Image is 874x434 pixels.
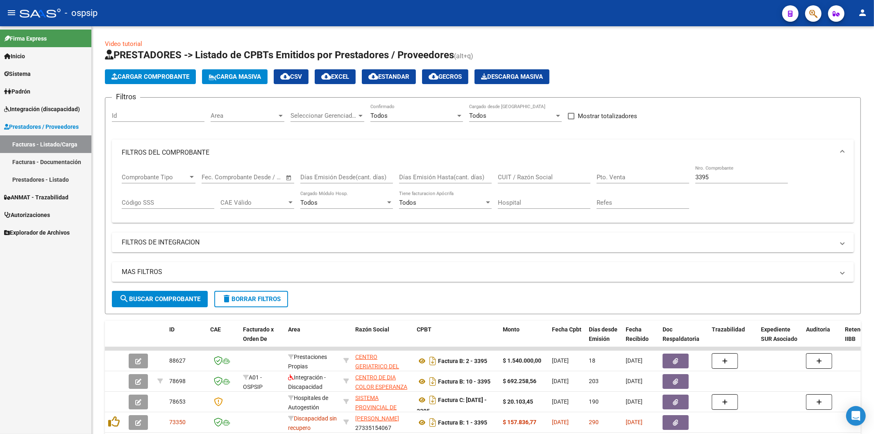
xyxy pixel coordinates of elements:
span: Días desde Emisión [589,326,617,342]
span: Descarga Masiva [481,73,543,80]
div: 30691822849 [355,393,410,411]
datatable-header-cell: Razón Social [352,321,413,357]
strong: $ 20.103,45 [503,398,533,405]
span: Todos [469,112,486,119]
span: Explorador de Archivos [4,228,70,237]
datatable-header-cell: Fecha Cpbt [549,321,586,357]
a: Video tutorial [105,40,142,48]
span: CAE Válido [220,199,287,206]
button: CSV [274,69,309,84]
span: Seleccionar Gerenciador [291,112,357,119]
mat-icon: cloud_download [280,71,290,81]
span: Hospitales de Autogestión [288,395,328,411]
span: Estandar [368,73,409,80]
span: 78698 [169,378,186,384]
button: Carga Masiva [202,69,268,84]
span: Sistema [4,69,31,78]
mat-panel-title: FILTROS DE INTEGRACION [122,238,834,247]
span: ANMAT - Trazabilidad [4,193,68,202]
span: - ospsip [65,4,98,22]
strong: Factura B: 1 - 3395 [438,419,487,426]
strong: Factura C: [DATE] - 3395 [417,397,487,414]
span: Todos [399,199,416,206]
span: [DATE] [626,378,642,384]
span: [DATE] [552,419,569,425]
button: Gecros [422,69,468,84]
span: PRESTADORES -> Listado de CPBTs Emitidos por Prestadores / Proveedores [105,49,454,61]
span: Todos [300,199,318,206]
span: [DATE] [552,378,569,384]
div: 27335154067 [355,414,410,431]
mat-expansion-panel-header: FILTROS DEL COMPROBANTE [112,139,854,166]
span: Fecha Recibido [626,326,649,342]
span: (alt+q) [454,52,473,60]
mat-icon: person [858,8,867,18]
i: Descargar documento [427,354,438,368]
span: Retencion IIBB [845,326,872,342]
span: Razón Social [355,326,389,333]
datatable-header-cell: Días desde Emisión [586,321,622,357]
app-download-masive: Descarga masiva de comprobantes (adjuntos) [474,69,549,84]
mat-icon: cloud_download [321,71,331,81]
span: [DATE] [626,398,642,405]
span: 290 [589,419,599,425]
span: [DATE] [552,398,569,405]
datatable-header-cell: CPBT [413,321,499,357]
datatable-header-cell: Monto [499,321,549,357]
strong: Factura B: 2 - 3395 [438,358,487,364]
span: Firma Express [4,34,47,43]
span: CENTRO GERIATRICO DEL OESTE SOCIEDAD ANONIMA [355,354,401,388]
datatable-header-cell: Doc Respaldatoria [659,321,708,357]
span: SISTEMA PROVINCIAL DE SALUD [355,395,397,420]
mat-icon: menu [7,8,16,18]
span: Auditoria [806,326,830,333]
datatable-header-cell: Trazabilidad [708,321,758,357]
datatable-header-cell: Facturado x Orden De [240,321,285,357]
div: Open Intercom Messenger [846,406,866,426]
div: FILTROS DEL COMPROBANTE [112,166,854,223]
span: Monto [503,326,520,333]
strong: $ 1.540.000,00 [503,357,541,364]
span: EXCEL [321,73,349,80]
span: Padrón [4,87,30,96]
span: 88627 [169,357,186,364]
datatable-header-cell: Fecha Recibido [622,321,659,357]
span: Cargar Comprobante [111,73,189,80]
span: Prestadores / Proveedores [4,122,79,131]
mat-icon: cloud_download [368,71,378,81]
span: ID [169,326,175,333]
span: Carga Masiva [209,73,261,80]
span: CSV [280,73,302,80]
i: Descargar documento [427,393,438,407]
span: Discapacidad sin recupero [288,415,337,431]
span: Expediente SUR Asociado [761,326,797,342]
span: Todos [370,112,388,119]
i: Descargar documento [427,416,438,429]
div: 30709672858 [355,373,410,390]
span: Facturado x Orden De [243,326,274,342]
span: 203 [589,378,599,384]
mat-icon: delete [222,294,232,304]
mat-panel-title: FILTROS DEL COMPROBANTE [122,148,834,157]
span: Fecha Cpbt [552,326,581,333]
span: [DATE] [626,419,642,425]
span: Gecros [429,73,462,80]
span: 78653 [169,398,186,405]
span: 190 [589,398,599,405]
span: Doc Respaldatoria [663,326,699,342]
button: Descarga Masiva [474,69,549,84]
span: CPBT [417,326,431,333]
mat-expansion-panel-header: MAS FILTROS [112,262,854,282]
button: EXCEL [315,69,356,84]
span: Integración - Discapacidad [288,374,326,390]
datatable-header-cell: ID [166,321,207,357]
span: [PERSON_NAME] [355,415,399,422]
span: Inicio [4,52,25,61]
datatable-header-cell: Area [285,321,340,357]
span: Trazabilidad [712,326,745,333]
mat-icon: search [119,294,129,304]
input: Fecha inicio [202,174,235,181]
span: Comprobante Tipo [122,174,188,181]
datatable-header-cell: CAE [207,321,240,357]
mat-panel-title: MAS FILTROS [122,267,834,276]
